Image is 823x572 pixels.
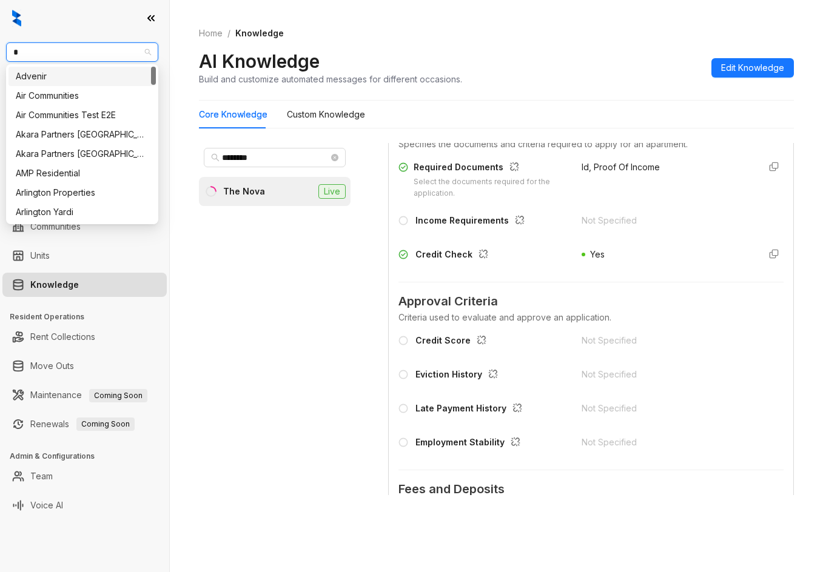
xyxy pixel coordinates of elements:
[711,58,794,78] button: Edit Knowledge
[16,108,149,122] div: Air Communities Test E2E
[415,214,529,230] div: Income Requirements
[2,325,167,349] li: Rent Collections
[415,436,525,451] div: Employment Stability
[30,215,81,239] a: Communities
[398,138,784,151] div: Specifies the documents and criteria required to apply for an apartment.
[2,215,167,239] li: Communities
[2,412,167,436] li: Renewals
[398,292,784,311] span: Approval Criteria
[582,402,750,415] div: Not Specified
[211,153,220,162] span: search
[582,436,750,449] div: Not Specified
[8,183,156,202] div: Arlington Properties
[721,61,784,75] span: Edit Knowledge
[199,73,462,85] div: Build and customize automated messages for different occasions.
[16,89,149,102] div: Air Communities
[235,28,284,38] span: Knowledge
[582,162,660,172] span: Id, Proof Of Income
[30,354,74,378] a: Move Outs
[318,184,346,199] span: Live
[414,161,566,176] div: Required Documents
[2,244,167,268] li: Units
[582,334,750,347] div: Not Specified
[30,244,50,268] a: Units
[223,185,265,198] div: The Nova
[8,125,156,144] div: Akara Partners Nashville
[287,108,365,121] div: Custom Knowledge
[2,133,167,158] li: Leasing
[2,464,167,488] li: Team
[16,167,149,180] div: AMP Residential
[30,493,63,517] a: Voice AI
[2,273,167,297] li: Knowledge
[30,273,79,297] a: Knowledge
[8,86,156,105] div: Air Communities
[2,81,167,105] li: Leads
[16,147,149,161] div: Akara Partners [GEOGRAPHIC_DATA]
[8,164,156,183] div: AMP Residential
[2,354,167,378] li: Move Outs
[10,311,169,322] h3: Resident Operations
[10,451,169,462] h3: Admin & Configurations
[582,368,750,381] div: Not Specified
[415,334,491,350] div: Credit Score
[398,311,784,324] div: Criteria used to evaluate and approve an application.
[199,108,267,121] div: Core Knowledge
[398,480,784,499] span: Fees and Deposits
[8,67,156,86] div: Advenir
[199,50,320,73] h2: AI Knowledge
[590,249,605,259] span: Yes
[415,402,527,417] div: Late Payment History
[197,27,225,40] a: Home
[8,105,156,125] div: Air Communities Test E2E
[414,176,566,199] div: Select the documents required for the application.
[2,493,167,517] li: Voice AI
[12,10,21,27] img: logo
[76,417,135,431] span: Coming Soon
[16,70,149,83] div: Advenir
[16,186,149,199] div: Arlington Properties
[331,154,338,161] span: close-circle
[415,248,493,264] div: Credit Check
[582,214,750,227] div: Not Specified
[30,325,95,349] a: Rent Collections
[30,412,135,436] a: RenewalsComing Soon
[8,202,156,222] div: Arlington Yardi
[16,205,149,219] div: Arlington Yardi
[415,368,503,384] div: Eviction History
[89,389,147,402] span: Coming Soon
[2,383,167,407] li: Maintenance
[227,27,230,40] li: /
[8,144,156,164] div: Akara Partners Phoenix
[2,162,167,187] li: Collections
[30,464,53,488] a: Team
[16,128,149,141] div: Akara Partners [GEOGRAPHIC_DATA]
